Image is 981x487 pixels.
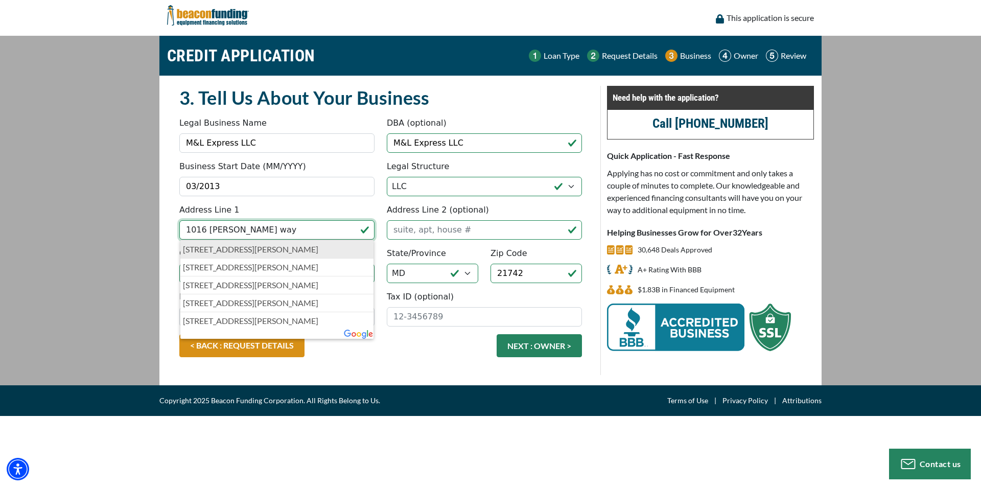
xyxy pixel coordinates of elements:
[638,284,735,296] p: $1,830,121,170 in Financed Equipment
[167,41,315,71] h1: CREDIT APPLICATION
[665,50,678,62] img: Step 3
[638,264,702,276] p: A+ Rating With BBB
[652,116,768,131] a: call (847) 897-2499
[607,167,814,216] p: Applying has no cost or commitment and only takes a couple of minutes to complete. Our knowledgea...
[497,334,582,357] button: NEXT : OWNER >
[727,12,814,24] p: This application is secure
[781,50,806,62] p: Review
[889,449,971,479] button: Contact us
[680,50,711,62] p: Business
[387,307,582,327] input: 12-3456789
[734,50,758,62] p: Owner
[667,395,708,407] a: Terms of Use
[159,395,380,407] span: Copyright 2025 Beacon Funding Corporation. All Rights Belong to Us.
[387,291,454,303] label: Tax ID (optional)
[387,247,446,260] label: State/Province
[544,50,579,62] p: Loan Type
[387,160,449,173] label: Legal Structure
[343,330,373,339] img: Powered by Google
[179,177,375,196] input: MM/YYYY
[638,244,712,256] p: 30,648 Deals Approved
[7,458,29,480] div: Accessibility Menu
[920,459,961,469] span: Contact us
[733,227,742,237] span: 32
[782,395,822,407] a: Attributions
[179,247,195,260] label: City
[587,50,599,62] img: Step 2
[179,117,267,129] label: Legal Business Name
[179,291,243,303] label: Business Phone
[179,160,306,173] label: Business Start Date (MM/YYYY)
[183,315,371,327] p: [STREET_ADDRESS][PERSON_NAME]
[179,334,305,357] a: < BACK : REQUEST DETAILS
[768,395,782,407] span: |
[719,50,731,62] img: Step 4
[183,279,371,291] p: [STREET_ADDRESS][PERSON_NAME]
[387,204,489,216] label: Address Line 2 (optional)
[387,220,582,240] input: suite, apt, house #
[179,86,582,109] h2: 3. Tell Us About Your Business
[491,247,527,260] label: Zip Code
[387,117,447,129] label: DBA (optional)
[602,50,658,62] p: Request Details
[387,133,582,153] input: Does Business As
[183,297,371,309] p: [STREET_ADDRESS][PERSON_NAME]
[766,50,778,62] img: Step 5
[607,150,814,162] p: Quick Application - Fast Response
[613,91,808,104] p: Need help with the application?
[607,226,814,239] p: Helping Businesses Grow for Over Years
[708,395,722,407] span: |
[179,204,239,216] label: Address Line 1
[183,261,371,273] p: [STREET_ADDRESS][PERSON_NAME]
[607,304,791,351] img: BBB Acredited Business and SSL Protection
[722,395,768,407] a: Privacy Policy
[529,50,541,62] img: Step 1
[183,243,371,256] p: [STREET_ADDRESS][PERSON_NAME]
[716,14,724,24] img: lock icon to convery security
